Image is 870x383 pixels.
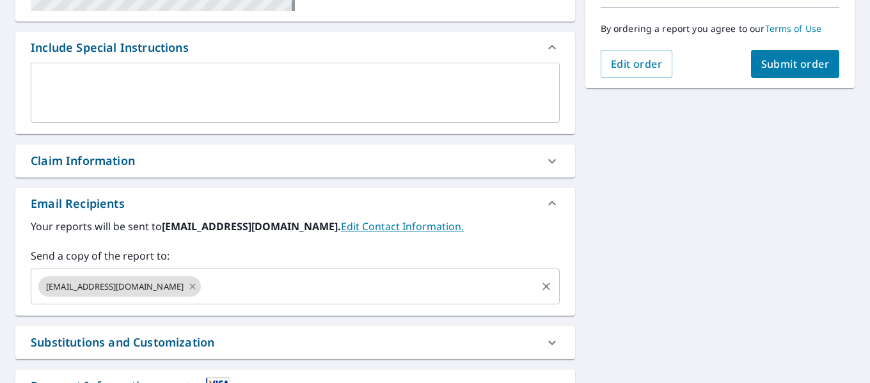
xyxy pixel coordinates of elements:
[761,57,830,71] span: Submit order
[31,334,214,351] div: Substitutions and Customization
[15,32,575,63] div: Include Special Instructions
[611,57,663,71] span: Edit order
[15,145,575,177] div: Claim Information
[537,277,555,295] button: Clear
[31,219,560,234] label: Your reports will be sent to
[38,276,201,297] div: [EMAIL_ADDRESS][DOMAIN_NAME]
[601,23,839,35] p: By ordering a report you agree to our
[751,50,840,78] button: Submit order
[601,50,673,78] button: Edit order
[38,281,191,293] span: [EMAIL_ADDRESS][DOMAIN_NAME]
[15,326,575,359] div: Substitutions and Customization
[15,188,575,219] div: Email Recipients
[162,219,341,233] b: [EMAIL_ADDRESS][DOMAIN_NAME].
[31,39,189,56] div: Include Special Instructions
[341,219,464,233] a: EditContactInfo
[31,195,125,212] div: Email Recipients
[31,152,135,169] div: Claim Information
[31,248,560,263] label: Send a copy of the report to:
[765,22,822,35] a: Terms of Use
